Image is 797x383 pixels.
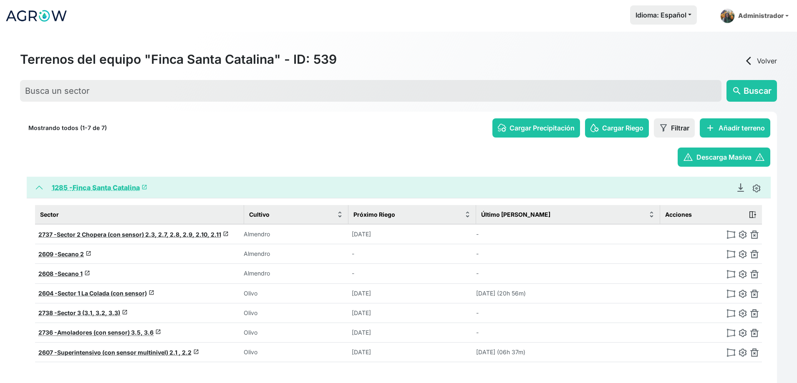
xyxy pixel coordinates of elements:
[244,323,348,342] td: Olivo
[590,124,599,132] img: irrigation-config
[352,348,398,356] p: [DATE]
[38,349,199,356] a: 2607 -Superintensivo (con sensor multinivel) 2.1 , 2.2launch
[739,270,747,278] img: edit
[659,124,668,132] img: filter
[492,118,580,138] button: Cargar Precipitación
[38,270,58,277] span: 2608 -
[498,124,506,132] img: rain-config
[337,211,343,218] img: sort
[727,329,735,337] img: modify-polygon
[352,250,398,258] p: -
[352,309,398,317] p: [DATE]
[38,329,57,336] span: 2736 -
[244,244,348,264] td: Almendro
[38,309,128,316] a: 2738 -Sector 3 (3.1, 3.2, 3.3)launch
[58,250,84,258] span: Secano 2
[38,349,57,356] span: 2607 -
[654,118,695,138] button: Filtrar
[739,309,747,318] img: edit
[353,210,395,219] span: Próximo Riego
[752,184,761,193] img: edit
[249,210,270,219] span: Cultivo
[352,328,398,337] p: [DATE]
[464,211,471,218] img: sort
[244,343,348,362] td: Olivo
[750,250,759,258] img: delete
[750,329,759,337] img: delete
[352,289,398,298] p: [DATE]
[141,184,147,190] span: launch
[744,56,754,66] span: arrow_back_ios
[27,177,771,198] button: 1285 -Finca Santa Catalinalaunch
[38,329,161,336] a: 2736 -Amoladores (con sensor) 3.5, 3.6launch
[244,283,348,303] td: Olivo
[476,264,660,283] td: -
[665,210,692,219] span: Acciones
[20,52,337,67] h2: Terrenos del equipo "Finca Santa Catalina" - ID: 539
[352,230,398,238] p: [DATE]
[749,210,757,219] img: action
[58,270,83,277] span: Secano 1
[57,231,221,238] span: Sector 2 Chopera (con sensor) 2.3, 2.7, 2.8, 2.9, 2.10, 2.11
[727,270,735,278] img: modify-polygon
[476,224,660,244] td: -
[38,270,90,277] a: 2608 -Secano 1launch
[727,309,735,318] img: modify-polygon
[727,290,735,298] img: modify-polygon
[38,290,58,297] span: 2604 -
[244,303,348,323] td: Olivo
[5,5,68,26] img: Logo
[38,231,57,238] span: 2737 -
[717,5,792,27] a: Administrador
[122,309,128,315] span: launch
[739,250,747,258] img: edit
[739,329,747,337] img: edit
[52,183,147,192] a: 1285 -Finca Santa Catalinalaunch
[744,56,777,66] a: arrow_back_iosVolver
[602,123,643,133] span: Cargar Riego
[58,290,147,297] span: Sector 1 La Colada (con sensor)
[38,250,58,258] span: 2609 -
[40,210,59,219] span: Sector
[476,283,660,303] td: [DATE] (20h 56m)
[149,290,154,295] span: launch
[28,124,107,132] p: Mostrando todos (1-7 de 7)
[739,290,747,298] img: edit
[727,230,735,239] img: modify-polygon
[750,270,759,278] img: delete
[57,309,120,316] span: Sector 3 (3.1, 3.2, 3.3)
[750,230,759,239] img: delete
[244,224,348,244] td: Almendro
[720,9,735,23] img: admin-picture
[476,343,660,362] td: [DATE] (06h 37m)
[193,349,199,355] span: launch
[750,309,759,318] img: delete
[678,148,770,167] button: warningDescarga Masivawarning
[509,123,575,133] span: Cargar Precipitación
[38,250,91,258] a: 2609 -Secano 2launch
[57,329,154,336] span: Amoladores (con sensor) 3.5, 3.6
[726,80,777,102] button: searchBuscar
[84,270,90,276] span: launch
[38,309,57,316] span: 2738 -
[700,118,770,138] button: addAñadir terreno
[481,210,550,219] span: Último [PERSON_NAME]
[750,348,759,357] img: delete
[732,183,749,192] a: Descargar Recomendación de Riego en PDF
[750,290,759,298] img: delete
[244,264,348,283] td: Almendro
[648,211,655,218] img: sort
[476,303,660,323] td: -
[739,230,747,239] img: edit
[755,152,765,162] span: warning
[739,348,747,357] img: edit
[52,183,73,192] span: 1285 -
[155,329,161,335] span: launch
[683,152,693,162] span: warning
[476,244,660,264] td: -
[20,80,721,102] input: Busca un sector
[38,290,154,297] a: 2604 -Sector 1 La Colada (con sensor)launch
[223,231,229,237] span: launch
[352,269,398,278] p: -
[732,86,742,96] span: search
